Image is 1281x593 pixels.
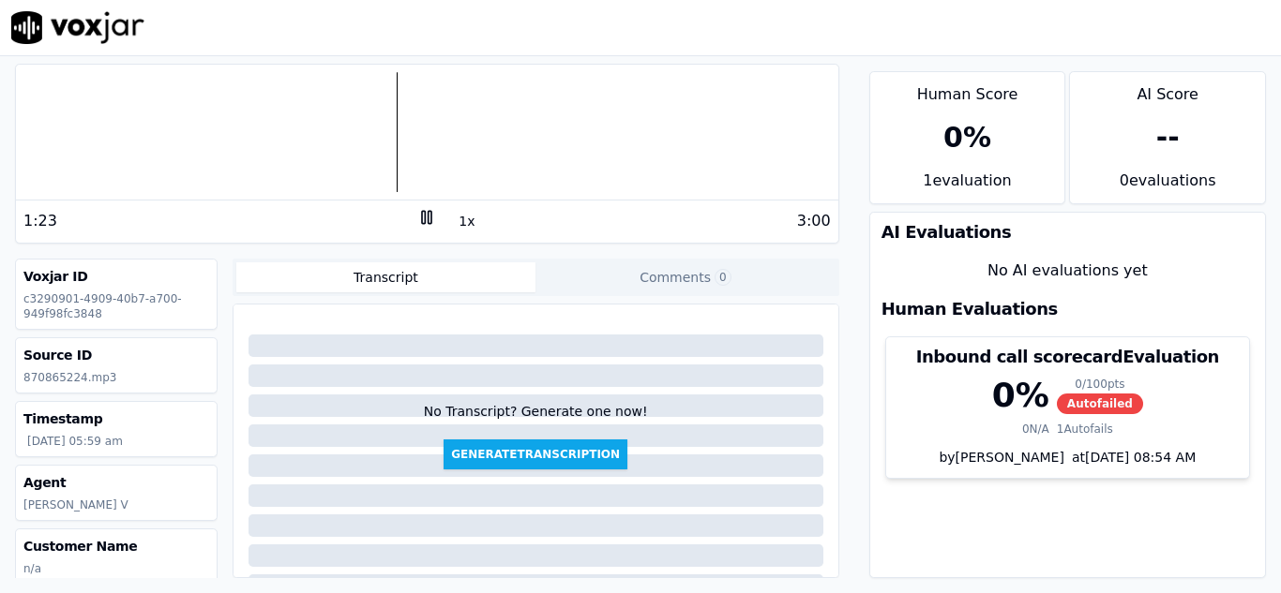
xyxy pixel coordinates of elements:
h3: Agent [23,473,209,492]
div: by [PERSON_NAME] [886,448,1249,478]
p: [PERSON_NAME] V [23,497,209,512]
div: 0 % [992,377,1049,414]
div: 1 Autofails [1057,422,1113,437]
div: AI Score [1070,72,1265,106]
span: 0 [715,269,731,286]
p: [DATE] 05:59 am [27,434,209,449]
p: 870865224.mp3 [23,370,209,385]
div: No AI evaluations yet [885,259,1250,282]
div: 3:00 [797,210,831,232]
h3: Source ID [23,346,209,364]
div: 0 N/A [1022,422,1049,437]
h3: Voxjar ID [23,267,209,286]
p: c3290901-4909-40b7-a700-949f98fc3848 [23,291,209,321]
h3: Timestamp [23,409,209,428]
div: at [DATE] 08:54 AM [1064,448,1196,467]
img: voxjar logo [11,11,144,44]
h3: Customer Name [23,537,209,556]
div: Human Score [870,72,1065,106]
button: Comments [535,262,836,292]
h3: Human Evaluations [882,301,1058,318]
div: 0 % [943,121,991,155]
div: 1 evaluation [870,170,1065,203]
div: 0 evaluation s [1070,170,1265,203]
button: Transcript [236,262,536,292]
div: -- [1156,121,1180,155]
div: 1:23 [23,210,57,232]
button: 1x [455,208,478,234]
span: Autofailed [1057,393,1143,414]
div: No Transcript? Generate one now! [424,402,648,439]
div: 0 / 100 pts [1057,377,1143,392]
button: GenerateTranscription [444,439,627,469]
h3: AI Evaluations [882,224,1012,241]
p: n/a [23,561,209,576]
h3: Inbound call scorecard Evaluation [897,348,1238,365]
